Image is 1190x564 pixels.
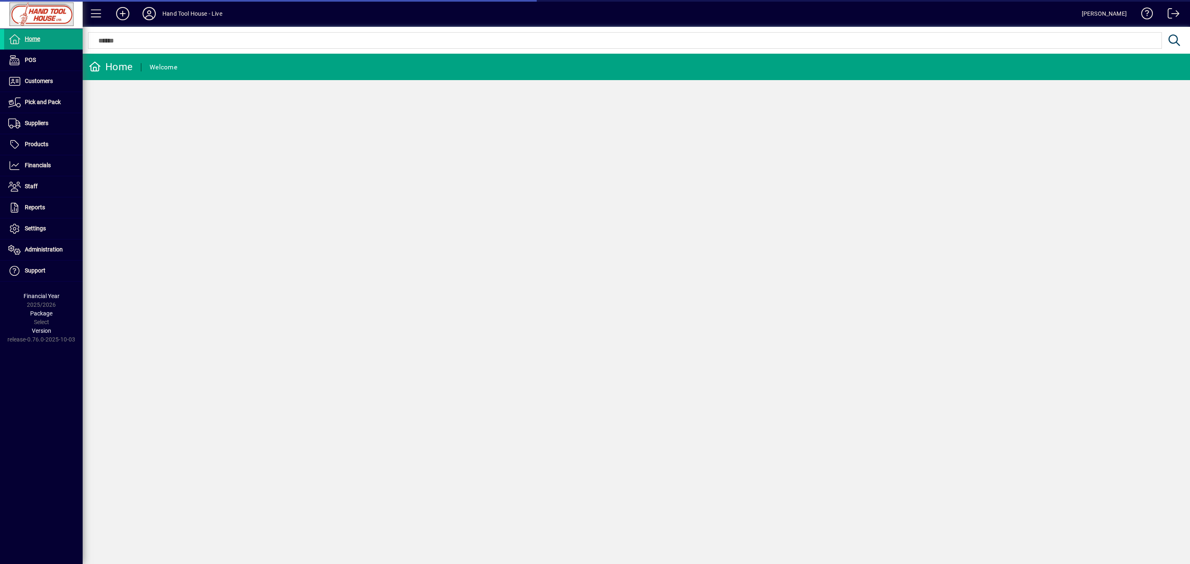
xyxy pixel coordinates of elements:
[32,327,51,334] span: Version
[4,197,83,218] a: Reports
[136,6,162,21] button: Profile
[30,310,52,317] span: Package
[4,134,83,155] a: Products
[89,60,133,73] div: Home
[25,267,45,274] span: Support
[4,50,83,71] a: POS
[25,204,45,211] span: Reports
[1135,2,1153,28] a: Knowledge Base
[4,218,83,239] a: Settings
[25,225,46,232] span: Settings
[162,7,222,20] div: Hand Tool House - Live
[4,71,83,92] a: Customers
[25,36,40,42] span: Home
[109,6,136,21] button: Add
[25,120,48,126] span: Suppliers
[4,92,83,113] a: Pick and Pack
[1082,7,1127,20] div: [PERSON_NAME]
[25,78,53,84] span: Customers
[25,246,63,253] span: Administration
[1161,2,1180,28] a: Logout
[25,141,48,147] span: Products
[25,162,51,168] span: Financials
[4,155,83,176] a: Financials
[4,261,83,281] a: Support
[25,99,61,105] span: Pick and Pack
[25,57,36,63] span: POS
[24,293,59,299] span: Financial Year
[4,113,83,134] a: Suppliers
[150,61,177,74] div: Welcome
[25,183,38,190] span: Staff
[4,176,83,197] a: Staff
[4,239,83,260] a: Administration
